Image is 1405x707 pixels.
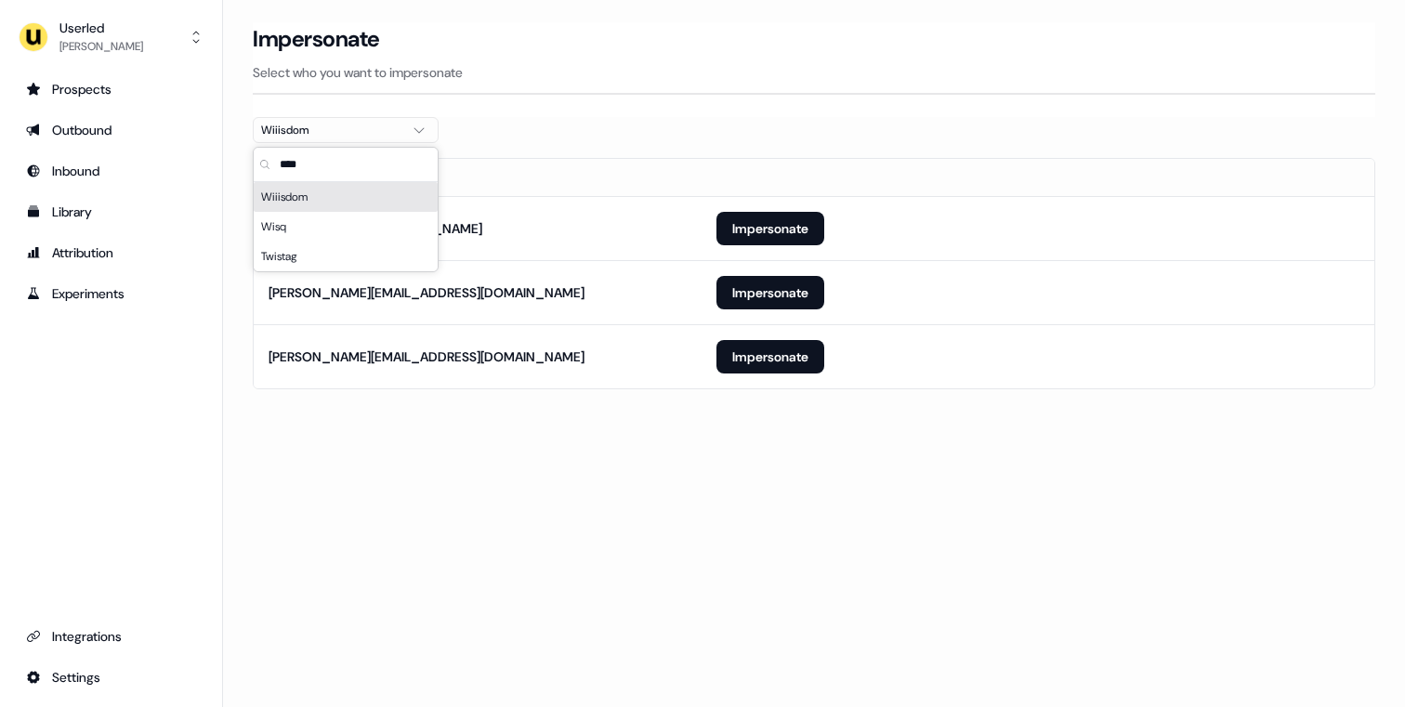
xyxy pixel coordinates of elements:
[59,37,143,56] div: [PERSON_NAME]
[15,238,207,268] a: Go to attribution
[253,117,439,143] button: Wiiisdom
[15,156,207,186] a: Go to Inbound
[26,627,196,646] div: Integrations
[15,662,207,692] a: Go to integrations
[15,15,207,59] button: Userled[PERSON_NAME]
[254,242,438,271] div: Twistag
[716,340,824,373] button: Impersonate
[15,197,207,227] a: Go to templates
[716,276,824,309] button: Impersonate
[26,121,196,139] div: Outbound
[254,182,438,271] div: Suggestions
[15,115,207,145] a: Go to outbound experience
[15,279,207,308] a: Go to experiments
[26,162,196,180] div: Inbound
[254,182,438,212] div: Wiiisdom
[254,159,702,196] th: Email
[269,347,584,366] div: [PERSON_NAME][EMAIL_ADDRESS][DOMAIN_NAME]
[254,212,438,242] div: Wisq
[269,283,584,302] div: [PERSON_NAME][EMAIL_ADDRESS][DOMAIN_NAME]
[15,74,207,104] a: Go to prospects
[261,121,400,139] div: Wiiisdom
[716,212,824,245] button: Impersonate
[253,25,380,53] h3: Impersonate
[253,63,1375,82] p: Select who you want to impersonate
[26,668,196,687] div: Settings
[15,622,207,651] a: Go to integrations
[59,19,143,37] div: Userled
[26,284,196,303] div: Experiments
[26,80,196,98] div: Prospects
[26,243,196,262] div: Attribution
[26,203,196,221] div: Library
